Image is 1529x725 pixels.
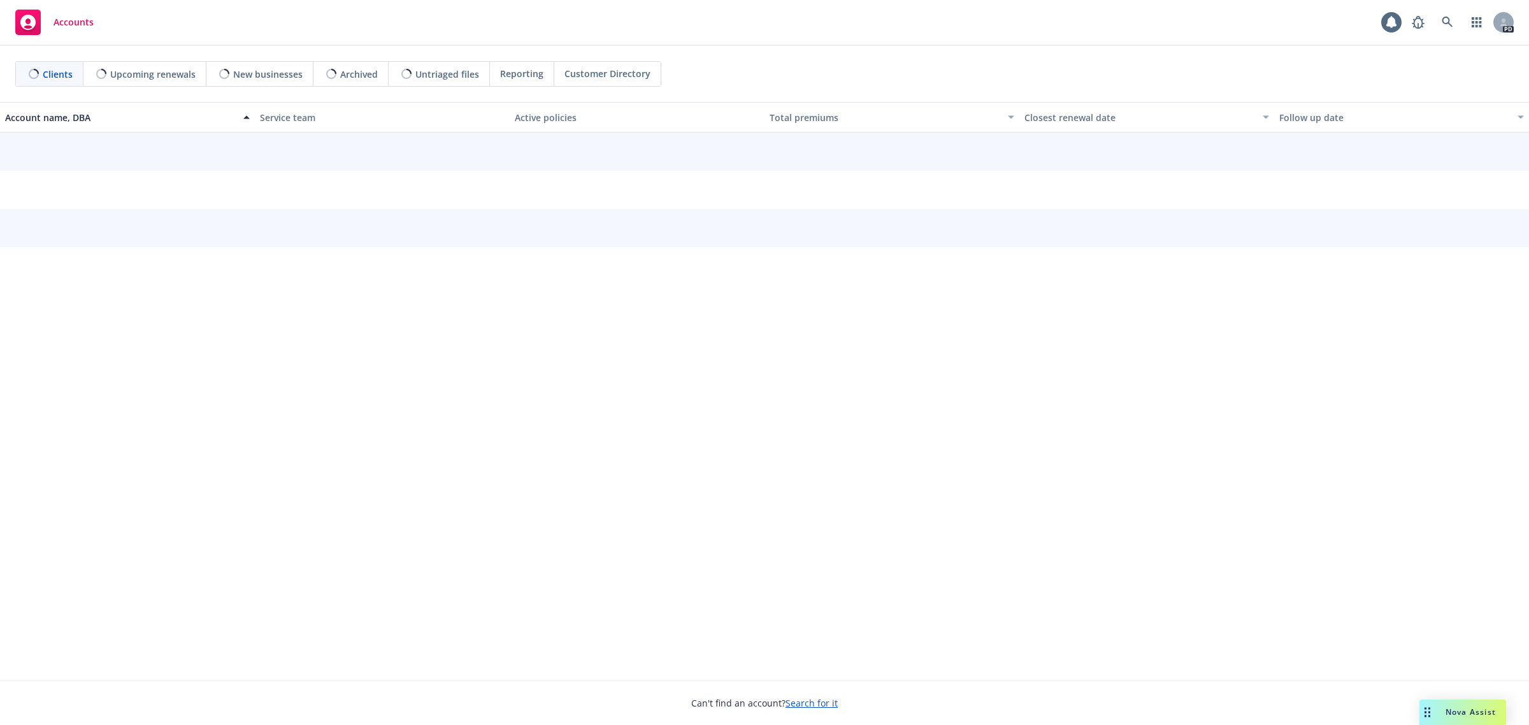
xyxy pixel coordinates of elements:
span: New businesses [233,68,303,81]
div: Account name, DBA [5,111,236,124]
a: Switch app [1464,10,1490,35]
div: Service team [260,111,505,124]
span: Archived [340,68,378,81]
button: Total premiums [764,102,1019,133]
span: Customer Directory [564,67,650,80]
div: Total premiums [770,111,1000,124]
a: Search for it [786,697,838,709]
button: Closest renewal date [1019,102,1274,133]
div: Active policies [515,111,759,124]
span: Upcoming renewals [110,68,196,81]
span: Can't find an account? [691,696,838,710]
span: Reporting [500,67,543,80]
div: Drag to move [1419,700,1435,725]
a: Accounts [10,4,99,40]
span: Accounts [54,17,94,27]
div: Closest renewal date [1024,111,1255,124]
button: Follow up date [1274,102,1529,133]
button: Active policies [510,102,764,133]
span: Untriaged files [415,68,479,81]
span: Nova Assist [1446,707,1496,717]
button: Nova Assist [1419,700,1506,725]
span: Clients [43,68,73,81]
a: Report a Bug [1405,10,1431,35]
div: Follow up date [1279,111,1510,124]
button: Service team [255,102,510,133]
a: Search [1435,10,1460,35]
